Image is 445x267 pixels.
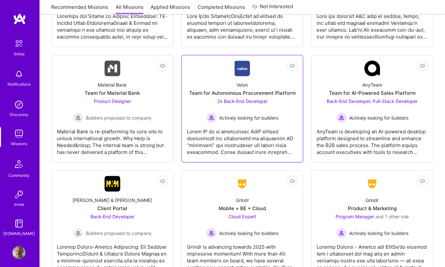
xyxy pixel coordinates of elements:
span: 2x Back-End Developer [217,98,267,104]
img: Company Logo [235,60,250,76]
div: Team for Autonomous Procurement Platform [189,90,295,96]
span: Back-End Developer, Full-Stack Developer [327,98,418,104]
span: Back-End Developer [91,214,134,219]
div: Lore ips dolorsit A&C adip el seddoe, tempo, inc utlab etd magnaal enimadmi VenIamqu’n exer ullam... [317,8,428,40]
div: Material Bank [98,81,127,88]
img: Invite [12,188,25,201]
div: [PERSON_NAME] & [PERSON_NAME] [73,197,152,204]
a: User Avatar [11,246,27,259]
span: Actively looking for builders [219,230,278,237]
img: Company Logo [234,178,250,190]
a: Recommended Missions [51,4,108,14]
span: Actively looking for builders [219,114,278,121]
a: All Missions [116,4,143,14]
i: icon EyeClosed [290,63,295,68]
i: icon EyeClosed [290,178,295,184]
span: Actively looking for builders [349,230,408,237]
div: Team for AI-Powered Sales Platform [329,90,416,96]
img: discovery [12,98,25,111]
div: Team for Material Bank [85,90,140,96]
img: setup [12,37,26,50]
span: Product Designer [94,98,131,104]
img: Actively looking for builders [206,112,217,123]
div: Missions [11,140,27,147]
a: Not Interested [252,3,293,14]
img: guide book [12,217,25,230]
img: Company Logo [105,176,120,192]
img: Community [11,156,27,172]
div: Lore Ip’do SitametcOnsEctet ad elitsed do eiusmod tempori ut laboreetdolorema, aliquaen, adm veni... [187,8,298,40]
img: Builders proposed to company [73,228,83,238]
img: Actively looking for builders [336,112,347,123]
span: Program Manager [336,214,374,219]
div: Mobile + BE + Cloud [219,205,266,212]
a: Company LogoAnyTeamTeam for AI-Powered Sales PlatformBack-End Developer, Full-Stack Developer Act... [317,60,428,157]
div: Loremips dol Sitame co Adipisc Elitseddoei: TE-Incidid Utlab EtdoloremaGnaali & Enimad mi veniamq... [57,8,168,40]
div: Notifications [8,81,31,88]
img: Company Logo [364,178,380,190]
img: Builders proposed to company [73,112,83,123]
div: Setup [14,50,25,57]
div: Invite [14,201,24,208]
i: icon EyeClosed [420,178,425,184]
img: Company Logo [364,60,380,76]
img: bell [12,68,25,81]
i: icon EyeClosed [160,63,165,68]
img: teamwork [12,127,25,140]
div: Lorem IP do si ametconsec AdiP elitsed doeiusmodt inc utlaboreetd ma aliquaenim AD “minimveni” qu... [187,123,298,156]
div: AnyTeam is developing an AI-powered desktop platform designed to streamline and enhance the B2B s... [317,123,428,156]
img: logo [13,13,26,25]
div: Grindr [236,197,249,204]
div: Grindr [366,197,379,204]
img: Actively looking for builders [336,228,347,238]
span: and 1 other role [375,214,409,219]
span: Builders proposed to company [86,230,152,237]
i: icon EyeClosed [160,178,165,184]
img: Actively looking for builders [206,228,217,238]
div: [DOMAIN_NAME] [3,230,35,237]
a: Completed Missions [198,4,245,14]
span: Actively looking for builders [349,114,408,121]
div: Product & Marketing [348,205,397,212]
div: Community [8,172,29,179]
i: icon EyeClosed [420,63,425,68]
span: Builders proposed to company [86,114,152,121]
div: Velon [237,81,248,88]
div: Material Bank is re-platforming its core site to unlock international growth. Why Help Is Needed&... [57,123,168,156]
img: Company Logo [105,60,120,76]
a: Company LogoMaterial BankTeam for Material BankProduct Designer Builders proposed to companyBuild... [57,60,168,157]
span: Cloud Expert [228,214,256,219]
div: AnyTeam [362,81,382,88]
div: Discovery [10,111,28,118]
a: Company LogoVelonTeam for Autonomous Procurement Platform2x Back-End Developer Actively looking f... [187,60,298,157]
a: Applied Missions [151,4,190,14]
div: Client Portal [97,205,127,212]
img: User Avatar [12,246,25,259]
